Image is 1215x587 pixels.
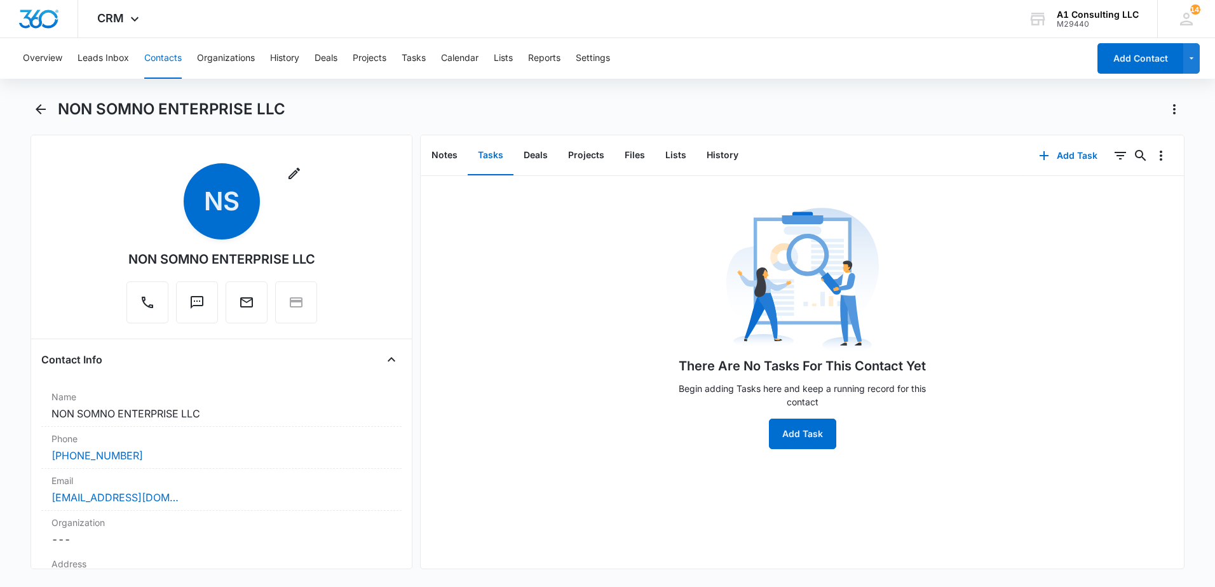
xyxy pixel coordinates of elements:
[655,136,696,175] button: Lists
[679,356,926,375] h1: There Are No Tasks For This Contact Yet
[381,349,402,370] button: Close
[51,557,391,570] label: Address
[176,281,218,323] button: Text
[51,474,391,487] label: Email
[97,11,124,25] span: CRM
[197,38,255,79] button: Organizations
[528,38,560,79] button: Reports
[51,406,391,421] dd: NON SOMNO ENTERPRISE LLC
[1164,99,1184,119] button: Actions
[1130,145,1151,166] button: Search...
[58,100,285,119] h1: NON SOMNO ENTERPRISE LLC
[41,352,102,367] h4: Contact Info
[128,250,315,269] div: NON SOMNO ENTERPRISE LLC
[226,301,268,312] a: Email
[51,490,179,505] a: [EMAIL_ADDRESS][DOMAIN_NAME]
[421,136,468,175] button: Notes
[576,38,610,79] button: Settings
[1057,10,1139,20] div: account name
[696,136,749,175] button: History
[1151,145,1171,166] button: Overflow Menu
[51,390,391,403] label: Name
[270,38,299,79] button: History
[1190,4,1200,15] span: 142
[726,204,879,356] img: No Data
[126,301,168,312] a: Call
[126,281,168,323] button: Call
[441,38,479,79] button: Calendar
[614,136,655,175] button: Files
[1097,43,1183,74] button: Add Contact
[41,511,402,552] div: Organization---
[226,281,268,323] button: Email
[31,99,50,119] button: Back
[1026,140,1110,171] button: Add Task
[513,136,558,175] button: Deals
[41,469,402,511] div: Email[EMAIL_ADDRESS][DOMAIN_NAME]
[51,516,391,529] label: Organization
[769,419,836,449] button: Add Task
[144,38,182,79] button: Contacts
[315,38,337,79] button: Deals
[669,382,936,408] p: Begin adding Tasks here and keep a running record for this contact
[468,136,513,175] button: Tasks
[41,427,402,469] div: Phone[PHONE_NUMBER]
[558,136,614,175] button: Projects
[1057,20,1139,29] div: account id
[353,38,386,79] button: Projects
[184,163,260,240] span: NS
[51,532,391,547] dd: ---
[176,301,218,312] a: Text
[1110,145,1130,166] button: Filters
[1190,4,1200,15] div: notifications count
[78,38,129,79] button: Leads Inbox
[41,385,402,427] div: NameNON SOMNO ENTERPRISE LLC
[51,432,391,445] label: Phone
[494,38,513,79] button: Lists
[23,38,62,79] button: Overview
[51,448,143,463] a: [PHONE_NUMBER]
[402,38,426,79] button: Tasks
